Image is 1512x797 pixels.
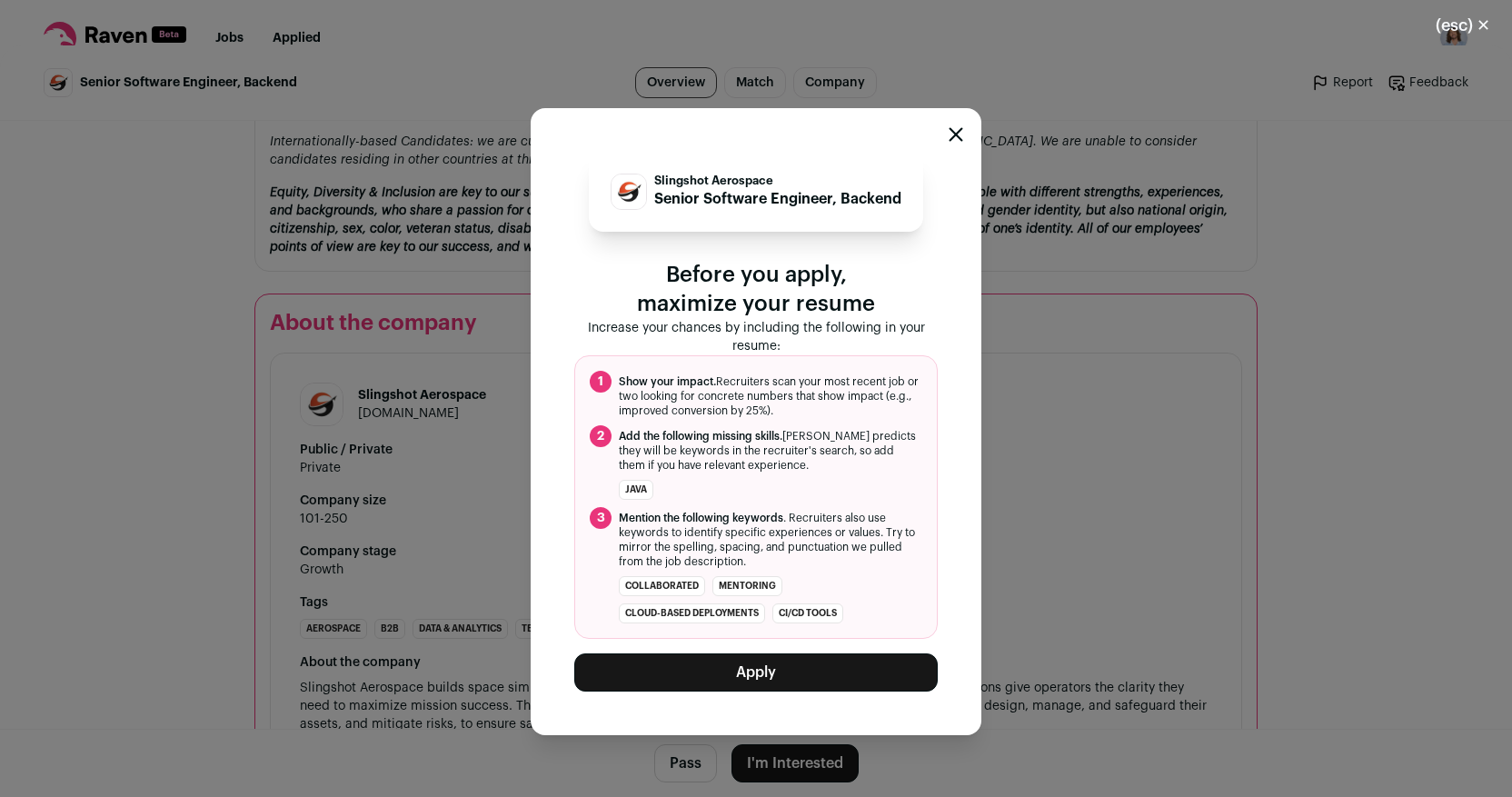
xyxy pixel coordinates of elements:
span: 1 [590,371,612,393]
p: Senior Software Engineer, Backend [654,188,901,210]
button: Apply [574,653,938,692]
li: cloud-based deployments [619,603,765,623]
span: Recruiters scan your most recent job or two looking for concrete numbers that show impact (e.g., ... [619,374,922,418]
span: . Recruiters also use keywords to identify specific experiences or values. Try to mirror the spel... [619,511,922,569]
span: Mention the following keywords [619,513,783,523]
span: [PERSON_NAME] predicts they will be keywords in the recruiter's search, so add them if you have r... [619,429,922,473]
li: collaborated [619,576,705,596]
img: bcf539f971462f9bf07ba2779fa2add2e0ad049695ec4a72e1f9e2bad0864d08.jpg [612,174,646,209]
li: Java [619,480,653,500]
span: 3 [590,507,612,529]
span: Show your impact. [619,376,716,387]
span: Add the following missing skills. [619,431,782,442]
button: Close modal [949,127,963,142]
button: Close modal [1414,5,1512,45]
span: 2 [590,425,612,447]
p: Before you apply, maximize your resume [574,261,938,319]
li: mentoring [712,576,782,596]
p: Slingshot Aerospace [654,174,901,188]
p: Increase your chances by including the following in your resume: [574,319,938,355]
li: CI/CD tools [772,603,843,623]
